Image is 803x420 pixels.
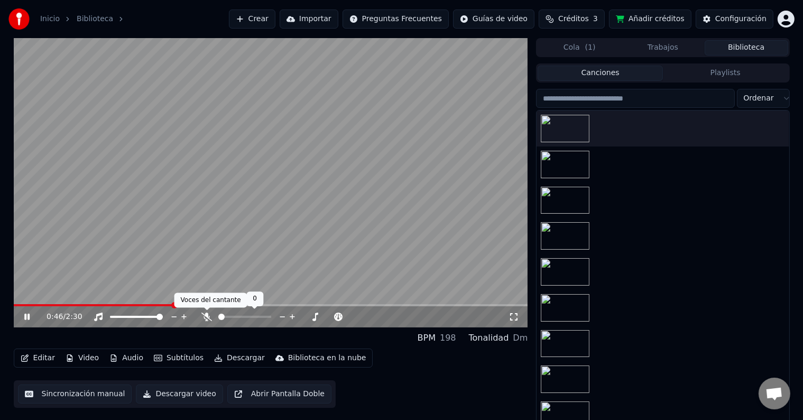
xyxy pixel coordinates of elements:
[593,14,598,24] span: 3
[469,332,509,344] div: Tonalidad
[174,293,247,308] div: Voces del cantante
[609,10,691,29] button: Añadir créditos
[705,40,788,56] button: Biblioteca
[40,14,60,24] a: Inicio
[150,351,208,366] button: Subtítulos
[280,10,338,29] button: Importar
[744,93,774,104] span: Ordenar
[227,385,331,404] button: Abrir Pantalla Doble
[61,351,103,366] button: Video
[759,378,790,409] div: Chat abierto
[77,14,113,24] a: Biblioteca
[18,385,132,404] button: Sincronización manual
[16,351,59,366] button: Editar
[210,351,269,366] button: Descargar
[8,8,30,30] img: youka
[246,291,263,306] div: 0
[343,10,449,29] button: Preguntas Frecuentes
[715,14,767,24] div: Configuración
[418,332,436,344] div: BPM
[513,332,528,344] div: Dm
[621,40,705,56] button: Trabajos
[440,332,456,344] div: 198
[40,14,130,24] nav: breadcrumb
[538,66,663,81] button: Canciones
[558,14,589,24] span: Créditos
[136,385,223,404] button: Descargar video
[229,10,275,29] button: Crear
[47,312,72,322] div: /
[538,40,621,56] button: Cola
[66,312,82,322] span: 2:30
[453,10,534,29] button: Guías de video
[696,10,773,29] button: Configuración
[105,351,147,366] button: Audio
[539,10,605,29] button: Créditos3
[663,66,788,81] button: Playlists
[288,353,366,363] div: Biblioteca en la nube
[585,42,596,53] span: ( 1 )
[47,312,63,322] span: 0:46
